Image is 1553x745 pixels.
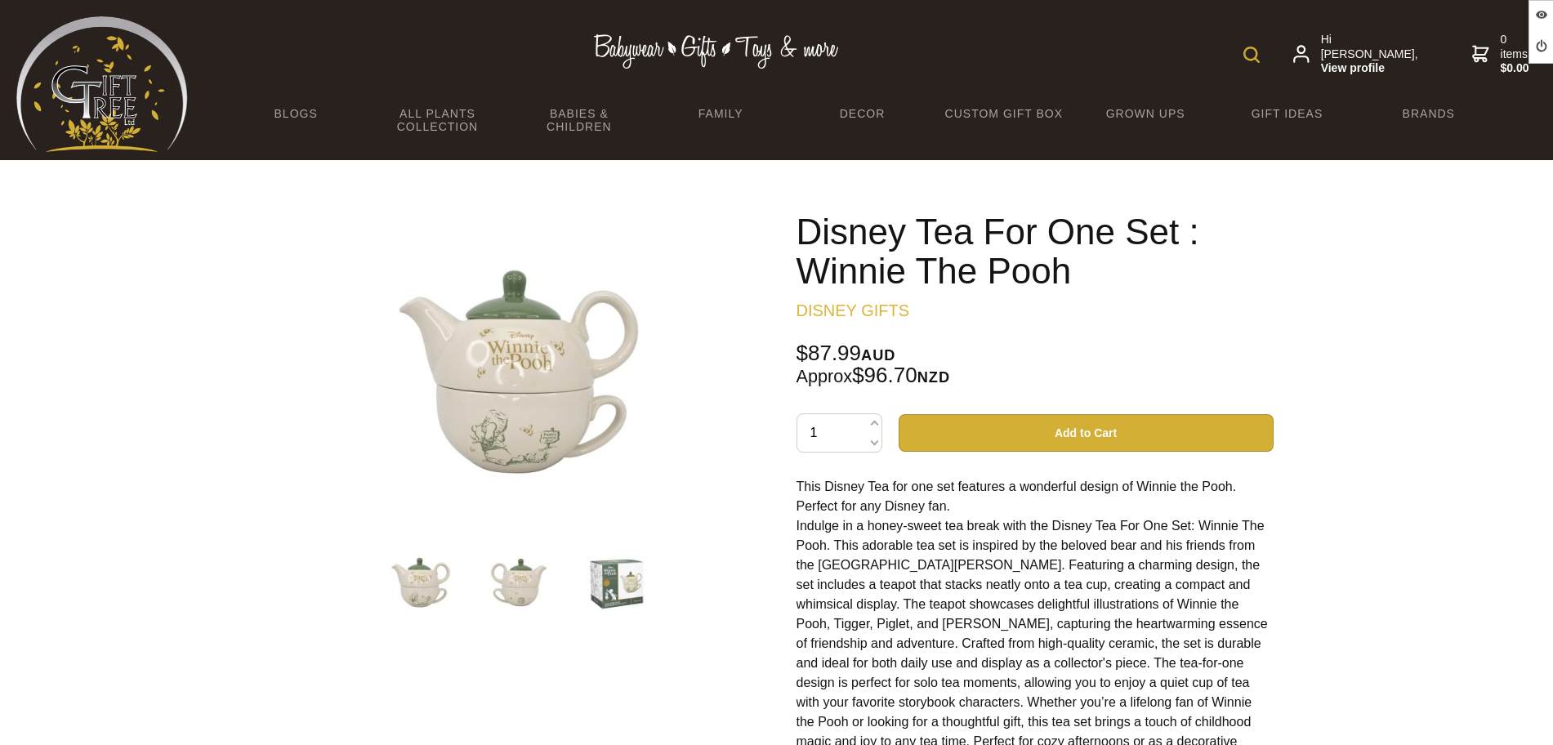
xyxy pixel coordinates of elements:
a: BLOGS [225,96,367,131]
a: Brands [1358,96,1499,131]
a: Grown Ups [1074,96,1216,131]
a: DISNEY GIFTS [797,301,910,319]
img: Disney Tea For One Set : Winnie The Pooh [488,551,550,613]
a: All Plants Collection [367,96,508,144]
a: Custom Gift Box [933,96,1074,131]
a: 0 items$0.00 [1472,33,1532,76]
h1: Disney Tea For One Set : Winnie The Pooh [797,212,1274,291]
span: 0 items [1501,33,1533,76]
img: Disney Tea For One Set : Winnie The Pooh [391,244,646,499]
img: Babyware - Gifts - Toys and more... [16,16,188,152]
img: Disney Tea For One Set : Winnie The Pooh [586,551,648,613]
div: $87.99 $96.70 [797,343,1274,387]
span: NZD [917,369,950,386]
a: Family [649,96,791,131]
img: Babywear - Gifts - Toys & more [593,34,838,69]
img: product search [1243,47,1260,63]
a: Gift Ideas [1216,96,1358,131]
span: AUD [861,347,895,364]
a: Babies & Children [508,96,649,144]
a: Hi [PERSON_NAME],View profile [1293,33,1420,76]
button: Add to Cart [899,414,1274,452]
strong: $0.00 [1501,61,1533,76]
img: Disney Tea For One Set : Winnie The Pooh [390,551,452,613]
small: Approx [797,366,853,386]
strong: View profile [1321,61,1420,76]
span: Hi [PERSON_NAME], [1321,33,1420,76]
a: Decor [792,96,933,131]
